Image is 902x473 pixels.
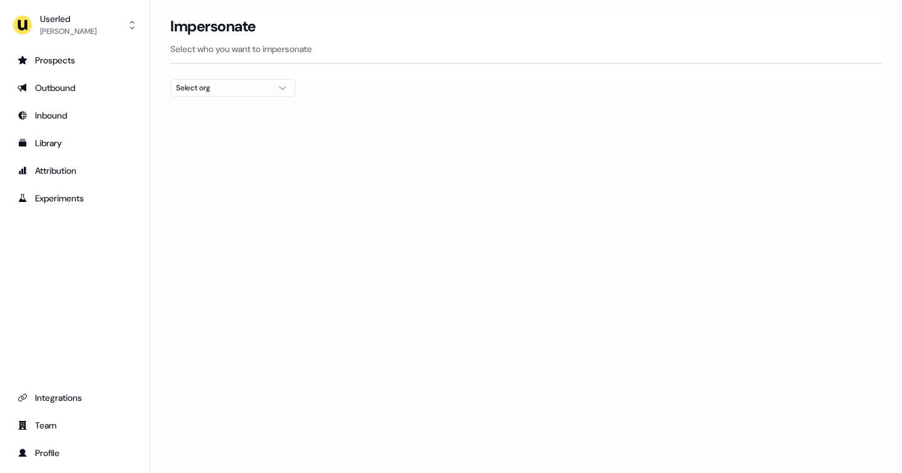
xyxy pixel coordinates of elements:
div: Prospects [18,54,132,66]
a: Go to templates [10,133,140,153]
div: Outbound [18,82,132,94]
button: Select org [170,79,296,97]
a: Go to attribution [10,161,140,181]
a: Go to profile [10,443,140,463]
h3: Impersonate [170,17,256,36]
div: Integrations [18,391,132,404]
div: Inbound [18,109,132,122]
a: Go to prospects [10,50,140,70]
a: Go to Inbound [10,105,140,125]
div: Select org [176,82,270,94]
div: Team [18,419,132,432]
a: Go to integrations [10,388,140,408]
div: [PERSON_NAME] [40,25,96,38]
div: Profile [18,447,132,459]
div: Attribution [18,164,132,177]
div: Library [18,137,132,149]
div: Experiments [18,192,132,205]
div: Userled [40,13,96,25]
a: Go to outbound experience [10,78,140,98]
a: Go to experiments [10,188,140,208]
button: Userled[PERSON_NAME] [10,10,140,40]
p: Select who you want to impersonate [170,43,882,55]
a: Go to team [10,415,140,435]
